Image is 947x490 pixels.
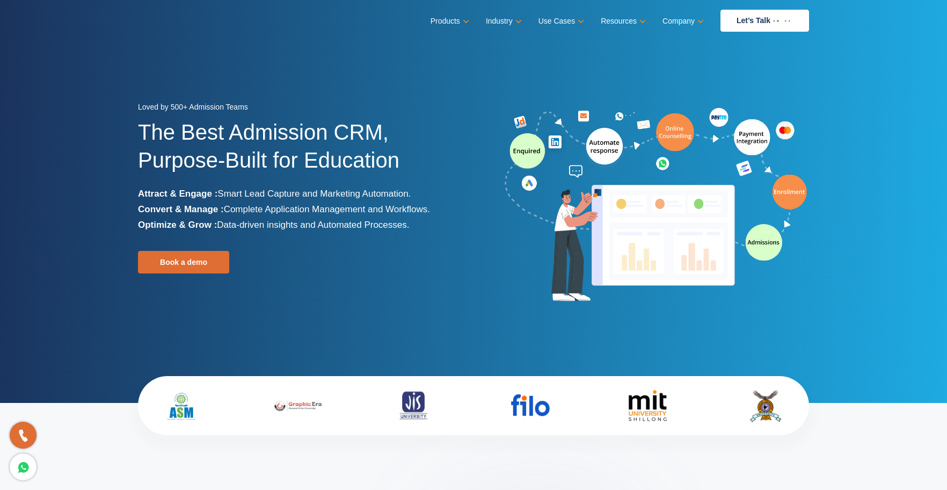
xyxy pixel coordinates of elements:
img: admission-software-home-page-header [503,105,809,306]
a: Company [662,13,702,29]
h1: The Best Admission CRM, Purpose-Built for Education [138,118,465,186]
b: Attract & Engage : [138,189,217,199]
a: Use Cases [538,13,582,29]
b: Convert & Manage : [138,204,224,214]
a: Resources [601,13,644,29]
span: Complete Application Management and Workflows. [224,204,430,214]
b: Optimize & Grow : [138,220,217,230]
a: Let’s Talk [720,10,809,32]
a: Industry [486,13,520,29]
div: Loved by 500+ Admission Teams [138,99,465,118]
span: Data-driven insights and Automated Processes. [217,220,409,230]
span: Smart Lead Capture and Marketing Automation. [217,189,411,199]
a: Products [431,13,467,29]
a: Book a demo [138,251,229,273]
